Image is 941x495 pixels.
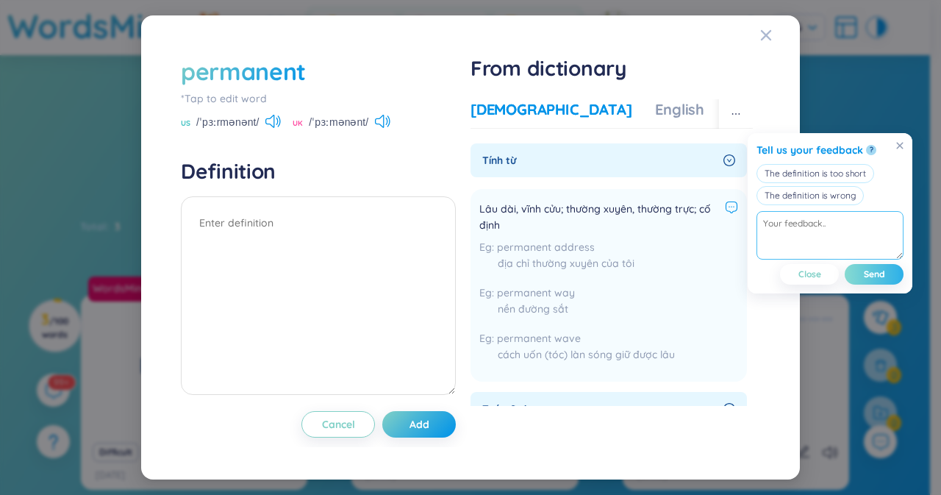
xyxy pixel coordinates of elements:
div: permanent [181,55,306,88]
button: ? [866,145,876,155]
span: Send [864,268,885,280]
div: địa chỉ thường xuyên của tôi [479,255,738,271]
span: US [181,118,190,129]
button: Close [760,15,800,55]
button: The definition is wrong [756,186,863,205]
span: Close [798,268,821,280]
div: English [655,99,704,120]
span: ellipsis [731,109,741,119]
button: ellipsis [719,99,753,129]
span: Toán & tin [482,401,718,417]
span: right-circle [723,154,735,166]
span: UK [293,118,303,129]
span: permanent way [497,286,575,299]
div: cách uốn (tóc) làn sóng giữ được lâu [479,346,738,363]
span: permanent address [497,241,595,254]
button: Close [780,264,839,285]
span: Lâu dài, vĩnh cửu; thường xuyên, thường trực; cố định [479,201,719,233]
button: Send [845,264,904,285]
span: Add [409,417,429,432]
span: Tính từ [482,152,718,168]
span: permanent wave [497,332,581,345]
div: *Tap to edit word [181,90,456,107]
div: [DEMOGRAPHIC_DATA] [470,99,631,120]
button: The definition is too short [756,164,874,183]
h1: From dictionary [470,55,753,82]
div: Tell us your feedback [756,142,863,158]
h4: Definition [181,158,456,185]
span: /ˈpɜːmənənt/ [309,114,368,130]
div: nền đường sắt [479,301,738,317]
span: /ˈpɜːrmənənt/ [196,114,259,130]
span: right-circle [723,403,735,415]
span: Cancel [322,417,355,432]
